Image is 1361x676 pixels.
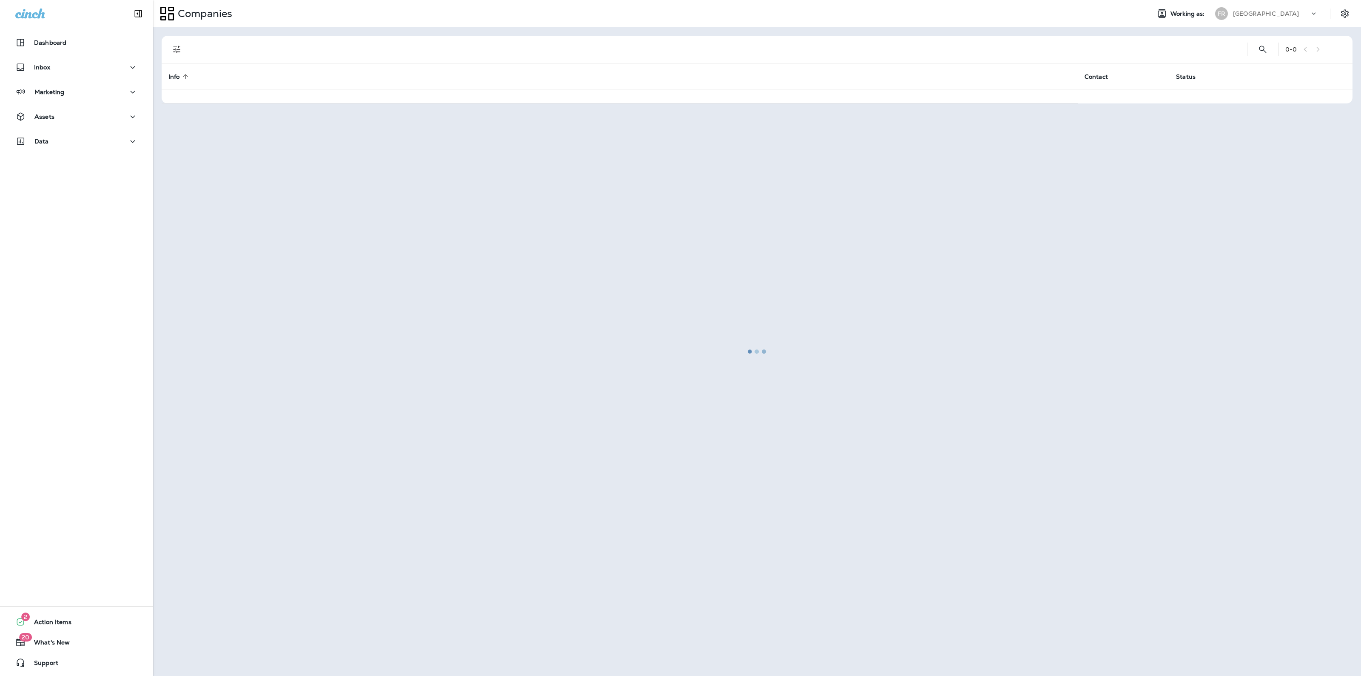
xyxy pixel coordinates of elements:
[9,133,145,150] button: Data
[9,34,145,51] button: Dashboard
[26,619,71,629] span: Action Items
[9,59,145,76] button: Inbox
[1170,10,1207,17] span: Working as:
[1233,10,1299,17] p: [GEOGRAPHIC_DATA]
[19,633,32,642] span: 20
[126,5,150,22] button: Collapse Sidebar
[26,659,58,670] span: Support
[21,613,30,621] span: 2
[26,639,70,649] span: What's New
[34,39,66,46] p: Dashboard
[9,634,145,651] button: 20What's New
[9,83,145,100] button: Marketing
[9,108,145,125] button: Assets
[34,138,49,145] p: Data
[34,113,54,120] p: Assets
[174,7,232,20] p: Companies
[34,89,64,95] p: Marketing
[1215,7,1228,20] div: FR
[34,64,50,71] p: Inbox
[1337,6,1352,21] button: Settings
[9,613,145,630] button: 2Action Items
[9,654,145,671] button: Support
